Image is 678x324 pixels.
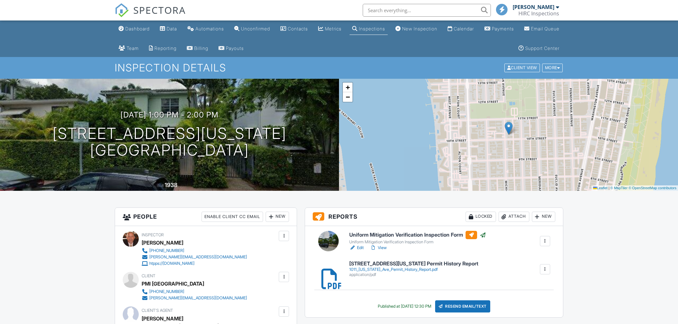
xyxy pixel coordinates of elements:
a: Data [157,23,179,35]
a: htpps://[DOMAIN_NAME] [142,260,247,267]
div: Email Queue [531,26,559,31]
span: Built [157,183,164,188]
img: The Best Home Inspection Software - Spectora [115,3,129,17]
div: 1011_[US_STATE]_Ave_Permit_History_Report.pdf [349,267,478,272]
div: New [532,212,555,222]
span: | [608,186,609,190]
div: Attach [499,212,529,222]
div: Metrics [325,26,342,31]
div: Calendar [454,26,474,31]
a: View [370,245,387,251]
a: [PHONE_NUMBER] [142,247,247,254]
a: Client View [504,65,542,70]
div: New [266,212,289,222]
a: Email Queue [522,23,562,35]
div: Data [167,26,177,31]
div: [PHONE_NUMBER] [149,289,184,294]
a: Metrics [316,23,344,35]
span: SPECTORA [133,3,186,17]
h3: [DATE] 1:00 pm - 2:00 pm [120,110,219,119]
span: + [346,83,350,91]
a: © OpenStreetMap contributors [629,186,676,190]
div: Reporting [154,45,177,51]
a: SPECTORA [115,9,186,22]
a: Zoom in [343,83,352,92]
h1: [STREET_ADDRESS][US_STATE] [GEOGRAPHIC_DATA] [53,125,286,159]
div: Inspections [359,26,385,31]
div: Uniform Mitigation Verification Inspection Form [349,239,486,245]
div: Resend Email/Text [435,300,490,312]
h1: Inspection Details [115,62,563,73]
input: Search everything... [363,4,491,17]
div: Unconfirmed [241,26,270,31]
div: HIRC Inspections [518,10,559,17]
a: © MapTiler [610,186,628,190]
img: Marker [505,122,513,135]
h6: Uniform Mitigation Verification Inspection Form [349,231,486,239]
a: Dashboard [116,23,152,35]
div: Support Center [525,45,559,51]
a: Contacts [278,23,310,35]
a: Support Center [516,43,562,54]
a: [PERSON_NAME] [142,314,183,323]
div: [PHONE_NUMBER] [149,248,184,253]
a: [PERSON_NAME][EMAIL_ADDRESS][DOMAIN_NAME] [142,254,247,260]
div: [PERSON_NAME] [513,4,554,10]
span: Client [142,273,155,278]
a: Calendar [445,23,476,35]
div: [PERSON_NAME][EMAIL_ADDRESS][DOMAIN_NAME] [149,255,247,260]
div: Enable Client CC Email [202,212,263,222]
a: Payments [482,23,517,35]
a: [PHONE_NUMBER] [142,288,247,295]
span: − [346,93,350,101]
div: PMI [GEOGRAPHIC_DATA] [142,279,204,288]
a: Team [116,43,141,54]
h3: People [115,208,297,226]
div: [PERSON_NAME] [142,238,183,247]
div: Dashboard [125,26,150,31]
div: Team [127,45,139,51]
a: New Inspection [393,23,440,35]
div: Published at [DATE] 12:30 PM [378,304,431,309]
a: Zoom out [343,92,352,102]
div: Payments [492,26,514,31]
div: More [542,64,563,72]
a: Billing [184,43,211,54]
a: Inspections [350,23,388,35]
div: [PERSON_NAME][EMAIL_ADDRESS][DOMAIN_NAME] [149,296,247,301]
span: Inspector [142,232,164,237]
a: Uniform Mitigation Verification Inspection Form Uniform Mitigation Verification Inspection Form [349,231,486,245]
a: Leaflet [593,186,608,190]
div: Locked [466,212,496,222]
div: New Inspection [402,26,437,31]
a: Edit [349,245,364,251]
h3: Reports [305,208,563,226]
h6: [STREET_ADDRESS][US_STATE] Permit History Report [349,261,478,267]
div: Billing [194,45,208,51]
div: Contacts [288,26,308,31]
div: 1938 [165,182,178,188]
div: htpps://[DOMAIN_NAME] [149,261,194,266]
a: [STREET_ADDRESS][US_STATE] Permit History Report 1011_[US_STATE]_Ave_Permit_History_Report.pdf ap... [349,261,478,277]
div: Payouts [226,45,244,51]
a: Automations (Basic) [185,23,227,35]
a: Unconfirmed [232,23,273,35]
div: Client View [504,64,540,72]
span: Client's Agent [142,308,173,313]
div: Automations [195,26,224,31]
a: Reporting [146,43,179,54]
div: application/pdf [349,272,478,277]
a: [PERSON_NAME][EMAIL_ADDRESS][DOMAIN_NAME] [142,295,247,301]
a: Payouts [216,43,246,54]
